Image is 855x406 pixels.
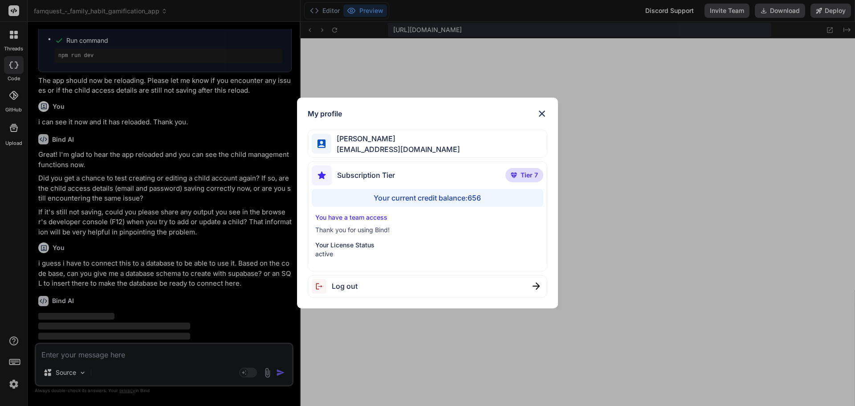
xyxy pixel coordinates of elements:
img: logout [312,279,332,294]
img: premium [511,172,517,178]
p: Thank you for using Bind! [315,226,540,234]
span: Tier 7 [521,171,538,180]
img: close [537,108,547,119]
img: close [533,283,540,290]
h1: My profile [308,108,342,119]
span: Log out [332,281,358,291]
img: profile [318,139,326,148]
p: active [315,250,540,258]
p: You have a team access [315,213,540,222]
p: Your License Status [315,241,540,250]
span: Subscription Tier [337,170,395,180]
div: Your current credit balance: 656 [312,189,544,207]
span: [EMAIL_ADDRESS][DOMAIN_NAME] [331,144,460,155]
img: subscription [312,165,332,185]
span: [PERSON_NAME] [331,133,460,144]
